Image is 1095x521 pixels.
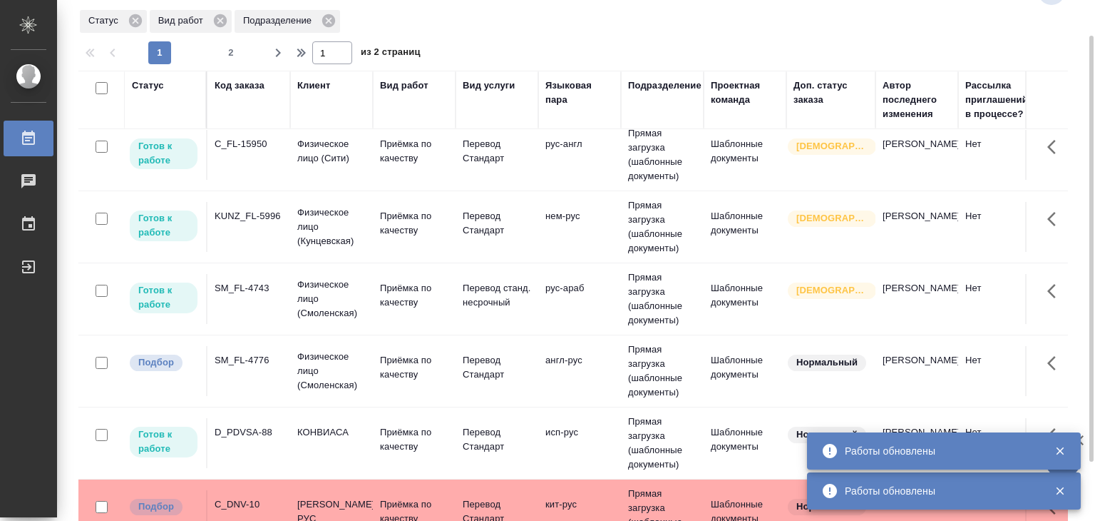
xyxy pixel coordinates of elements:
p: Вид работ [158,14,208,28]
td: Прямая загрузка (шаблонные документы) [621,191,704,263]
p: Перевод Стандарт [463,137,531,166]
p: Подразделение [243,14,317,28]
td: [PERSON_NAME] [875,202,958,252]
div: Клиент [297,79,330,93]
div: Подразделение [235,10,340,33]
div: Вид услуги [463,79,515,93]
p: Готов к работе [138,211,189,240]
td: [PERSON_NAME] [875,418,958,468]
div: Исполнитель может приступить к работе [128,425,199,459]
button: Закрыть [1045,485,1074,497]
p: Готов к работе [138,283,189,312]
span: 2 [220,46,242,60]
div: SM_FL-4743 [215,281,283,295]
p: Приёмка по качеству [380,425,448,454]
td: Нет [958,346,1041,396]
p: Нормальный [796,500,858,514]
button: Здесь прячутся важные кнопки [1039,418,1073,452]
div: Статус [132,79,164,93]
div: Работы обновлены [845,444,1033,458]
div: Автор последнего изменения [883,79,951,121]
p: Физическое лицо (Смоленская) [297,278,366,320]
td: Нет [958,202,1041,252]
td: Шаблонные документы [704,346,786,396]
p: Подбор [138,355,174,370]
p: Перевод станд. несрочный [463,281,531,310]
div: Исполнитель может приступить к работе [128,281,199,315]
p: Приёмка по качеству [380,209,448,238]
p: Перевод Стандарт [463,425,531,454]
p: [DEMOGRAPHIC_DATA] [796,139,868,153]
td: [PERSON_NAME] [875,274,958,324]
div: Можно подбирать исполнителей [128,497,199,517]
p: Перевод Стандарт [463,353,531,382]
td: Прямая загрузка (шаблонные документы) [621,335,704,407]
p: [DEMOGRAPHIC_DATA] [796,211,868,226]
button: Здесь прячутся важные кнопки [1039,274,1073,308]
td: [PERSON_NAME] [875,130,958,180]
td: рус-араб [538,274,621,324]
td: Шаблонные документы [704,274,786,324]
button: Здесь прячутся важные кнопки [1039,202,1073,236]
p: Физическое лицо (Смоленская) [297,350,366,393]
td: Нет [958,418,1041,468]
td: нем-рус [538,202,621,252]
p: Подбор [138,500,174,514]
td: Прямая загрузка (шаблонные документы) [621,263,704,335]
div: KUNZ_FL-5996 [215,209,283,223]
td: англ-рус [538,346,621,396]
button: Здесь прячутся важные кнопки [1039,346,1073,380]
div: Статус [80,10,147,33]
td: Прямая загрузка (шаблонные документы) [621,119,704,191]
td: исп-рус [538,418,621,468]
p: Нормальный [796,355,858,370]
button: Закрыть [1045,445,1074,457]
p: Физическое лицо (Кунцевская) [297,206,366,248]
p: Статус [88,14,123,28]
p: КОНВИАСА [297,425,366,440]
p: Приёмка по качеству [380,137,448,166]
p: [DEMOGRAPHIC_DATA] [796,283,868,298]
p: Физическое лицо (Сити) [297,137,366,166]
div: Подразделение [628,79,701,93]
div: Доп. статус заказа [793,79,868,107]
div: Проектная команда [711,79,779,107]
td: Шаблонные документы [704,202,786,252]
div: Исполнитель может приступить к работе [128,137,199,171]
p: Приёмка по качеству [380,281,448,310]
button: Здесь прячутся важные кнопки [1039,130,1073,164]
p: Готов к работе [138,139,189,168]
div: Рассылка приглашений в процессе? [965,79,1034,121]
button: 2 [220,41,242,64]
div: C_DNV-10 [215,497,283,512]
div: Вид работ [150,10,232,33]
div: Исполнитель может приступить к работе [128,209,199,243]
p: Нормальный [796,428,858,442]
div: Можно подбирать исполнителей [128,353,199,373]
p: Перевод Стандарт [463,209,531,238]
td: рус-англ [538,130,621,180]
td: Шаблонные документы [704,130,786,180]
div: Вид работ [380,79,428,93]
div: Работы обновлены [845,484,1033,498]
td: [PERSON_NAME] [875,346,958,396]
td: Прямая загрузка (шаблонные документы) [621,408,704,479]
p: Готов к работе [138,428,189,456]
div: SM_FL-4776 [215,353,283,368]
td: Нет [958,130,1041,180]
div: D_PDVSA-88 [215,425,283,440]
span: из 2 страниц [361,44,421,64]
td: Нет [958,274,1041,324]
p: Приёмка по качеству [380,353,448,382]
div: Код заказа [215,79,264,93]
td: Шаблонные документы [704,418,786,468]
div: C_FL-15950 [215,137,283,151]
div: Языковая пара [545,79,614,107]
